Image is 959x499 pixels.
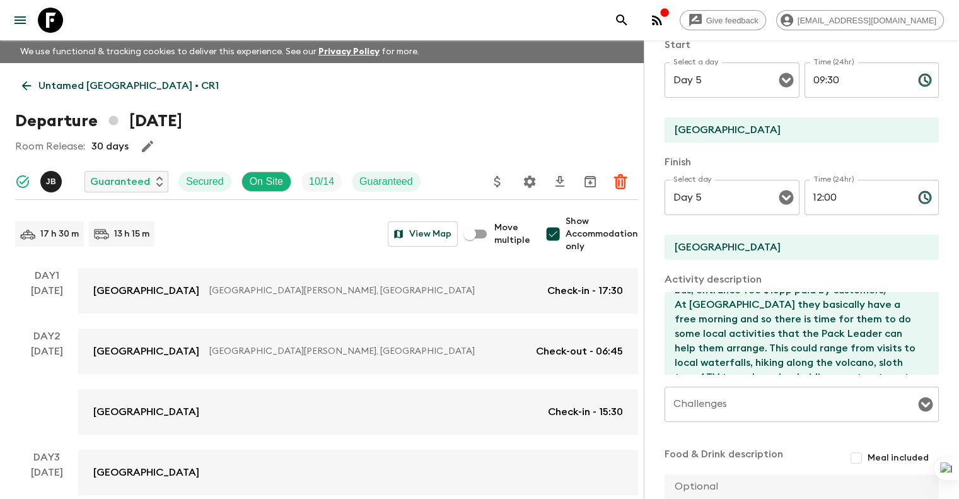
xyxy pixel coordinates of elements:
[31,465,63,495] div: [DATE]
[665,155,939,170] p: Finish
[15,40,424,63] p: We use functional & tracking cookies to deliver this experience. See our for more.
[673,57,718,68] label: Select a day
[31,344,63,435] div: [DATE]
[15,139,85,154] p: Room Release:
[91,139,129,154] p: 30 days
[912,185,938,210] button: Choose time, selected time is 12:00 PM
[547,283,623,298] p: Check-in - 17:30
[665,447,783,469] p: Food & Drink description
[186,174,224,189] p: Secured
[609,8,634,33] button: search adventures
[359,174,413,189] p: Guaranteed
[777,71,795,89] button: Open
[78,389,638,435] a: [GEOGRAPHIC_DATA]Check-in - 15:30
[536,344,623,359] p: Check-out - 06:45
[665,37,939,52] p: Start
[517,169,542,194] button: Settings
[805,62,908,98] input: hh:mm
[578,169,603,194] button: Archive (Completed, Cancelled or Unsynced Departures only)
[78,329,638,374] a: [GEOGRAPHIC_DATA][GEOGRAPHIC_DATA][PERSON_NAME], [GEOGRAPHIC_DATA]Check-out - 06:45
[40,171,64,192] button: JB
[776,10,944,30] div: [EMAIL_ADDRESS][DOMAIN_NAME]
[791,16,943,25] span: [EMAIL_ADDRESS][DOMAIN_NAME]
[90,174,150,189] p: Guaranteed
[547,169,572,194] button: Download CSV
[114,228,149,240] p: 13 h 15 m
[388,221,458,247] button: View Map
[548,404,623,420] p: Check-in - 15:30
[813,174,854,185] label: Time (24hr)
[209,345,526,358] p: [GEOGRAPHIC_DATA][PERSON_NAME], [GEOGRAPHIC_DATA]
[680,10,766,30] a: Give feedback
[318,47,380,56] a: Privacy Policy
[912,68,938,93] button: Choose time, selected time is 9:30 AM
[15,174,30,189] svg: Synced Successfully
[566,215,638,253] span: Show Accommodation only
[665,117,929,143] input: Start Location
[665,235,929,260] input: End Location (leave blank if same as Start)
[15,109,182,134] h1: Departure [DATE]
[209,285,537,297] p: [GEOGRAPHIC_DATA][PERSON_NAME], [GEOGRAPHIC_DATA]
[78,268,638,314] a: [GEOGRAPHIC_DATA][GEOGRAPHIC_DATA][PERSON_NAME], [GEOGRAPHIC_DATA]Check-in - 17:30
[813,57,854,68] label: Time (24hr)
[608,169,633,194] button: Delete
[15,73,226,98] a: Untamed [GEOGRAPHIC_DATA] • CR1
[8,8,33,33] button: menu
[250,174,283,189] p: On Site
[485,169,510,194] button: Update Price, Early Bird Discount and Costs
[178,172,231,192] div: Secured
[93,465,199,480] p: [GEOGRAPHIC_DATA]
[38,78,219,93] p: Untamed [GEOGRAPHIC_DATA] • CR1
[301,172,342,192] div: Trip Fill
[78,450,638,495] a: [GEOGRAPHIC_DATA]
[15,450,78,465] p: Day 3
[868,452,929,464] span: Meal included
[93,283,199,298] p: [GEOGRAPHIC_DATA]
[673,174,712,185] label: Select day
[699,16,765,25] span: Give feedback
[40,228,79,240] p: 17 h 30 m
[46,177,57,187] p: J B
[93,404,199,420] p: [GEOGRAPHIC_DATA]
[805,180,908,215] input: hh:mm
[665,272,939,287] p: Activity description
[309,174,334,189] p: 10 / 14
[241,172,291,192] div: On Site
[917,396,934,413] button: Open
[31,283,63,314] div: [DATE]
[93,344,199,359] p: [GEOGRAPHIC_DATA]
[15,268,78,283] p: Day 1
[494,221,530,247] span: Move multiple
[665,292,929,375] textarea: Optional: Visit to La Fortuna waterfall (use tour bus, entrance fee $18pp paid by customers) At [...
[15,329,78,344] p: Day 2
[777,189,795,206] button: Open
[40,175,64,185] span: Joe Bernini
